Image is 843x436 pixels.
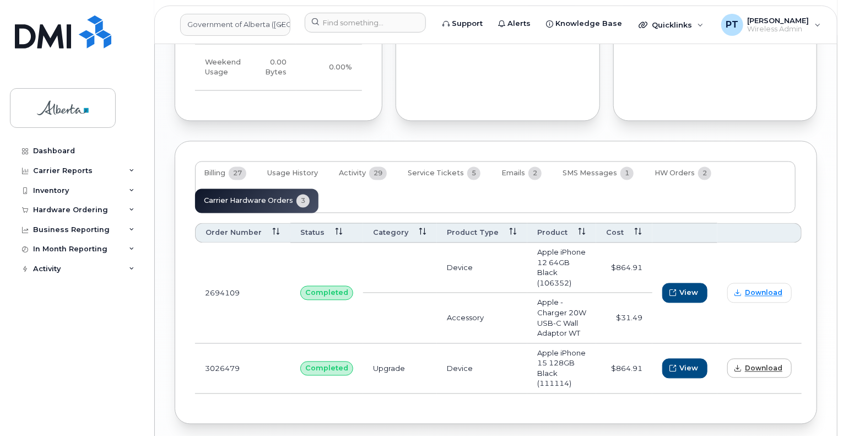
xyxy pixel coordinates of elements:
span: Support [452,18,483,29]
td: 0.00 Bytes [251,45,296,91]
span: Activity [339,169,366,178]
span: Billing [204,169,225,178]
td: Weekend Usage [195,45,251,91]
td: Apple - Charger 20W USB-C Wall Adaptor WT [527,293,596,343]
span: 2 [698,167,711,180]
span: SMS Messages [563,169,617,178]
span: View [679,288,698,298]
a: Knowledge Base [538,13,630,35]
td: $864.91 [596,344,652,394]
td: $31.49 [596,293,652,343]
span: Quicklinks [652,20,692,29]
span: 27 [229,167,246,180]
span: Wireless Admin [748,25,809,34]
td: $864.91 [596,243,652,293]
span: 5 [467,167,480,180]
span: Knowledge Base [555,18,622,29]
td: Apple iPhone 15 128GB Black (111114) [527,344,596,394]
span: PT [726,18,738,31]
span: Completed [305,288,348,298]
td: Apple iPhone 12 64GB Black (106352) [527,243,596,293]
span: Alerts [507,18,531,29]
td: Accessory [437,293,527,343]
span: Service Tickets [408,169,464,178]
a: Download [727,359,792,378]
span: Download [745,288,782,298]
div: Quicklinks [631,14,711,36]
span: Usage History [267,169,318,178]
td: Device [437,243,527,293]
button: View [662,283,707,303]
div: Penny Tse [714,14,829,36]
span: 29 [369,167,387,180]
tr: Friday from 6:00pm to Monday 8:00am [195,45,362,91]
td: Upgrade [363,344,437,394]
button: View [662,359,707,379]
a: Government of Alberta (GOA) [180,14,290,36]
span: Download [745,364,782,374]
span: Completed [305,363,348,374]
td: 3026479 [195,344,290,394]
td: Device [437,344,527,394]
a: Support [435,13,490,35]
td: 2694109 [195,243,290,344]
span: HW Orders [655,169,695,178]
input: Find something... [305,13,426,33]
td: 0.00% [296,45,362,91]
span: Product [537,228,568,238]
span: [PERSON_NAME] [748,16,809,25]
span: Order Number [206,228,262,238]
span: Category [373,228,408,238]
span: Emails [501,169,525,178]
span: 1 [620,167,634,180]
span: View [679,363,698,374]
span: 2 [528,167,542,180]
a: Download [727,283,792,303]
span: Status [300,228,325,238]
span: Product Type [447,228,499,238]
span: Cost [606,228,624,238]
a: Alerts [490,13,538,35]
